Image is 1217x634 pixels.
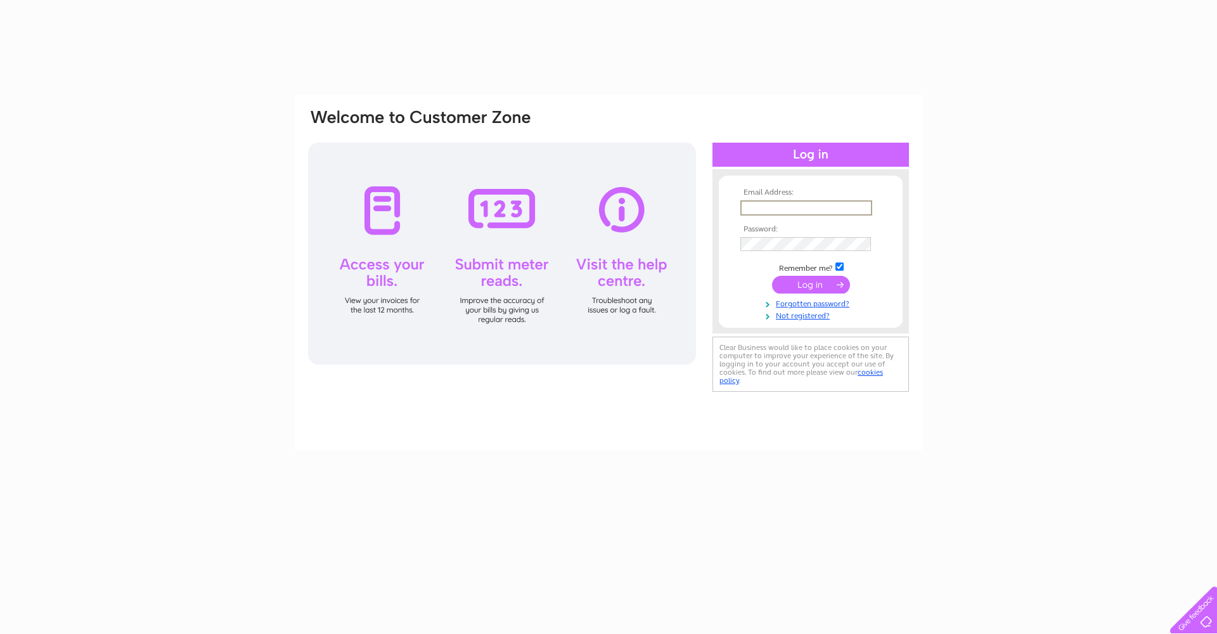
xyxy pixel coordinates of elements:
[740,309,884,321] a: Not registered?
[737,225,884,234] th: Password:
[737,261,884,273] td: Remember me?
[772,276,850,294] input: Submit
[737,188,884,197] th: Email Address:
[719,368,883,385] a: cookies policy
[712,337,909,392] div: Clear Business would like to place cookies on your computer to improve your experience of the sit...
[740,297,884,309] a: Forgotten password?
